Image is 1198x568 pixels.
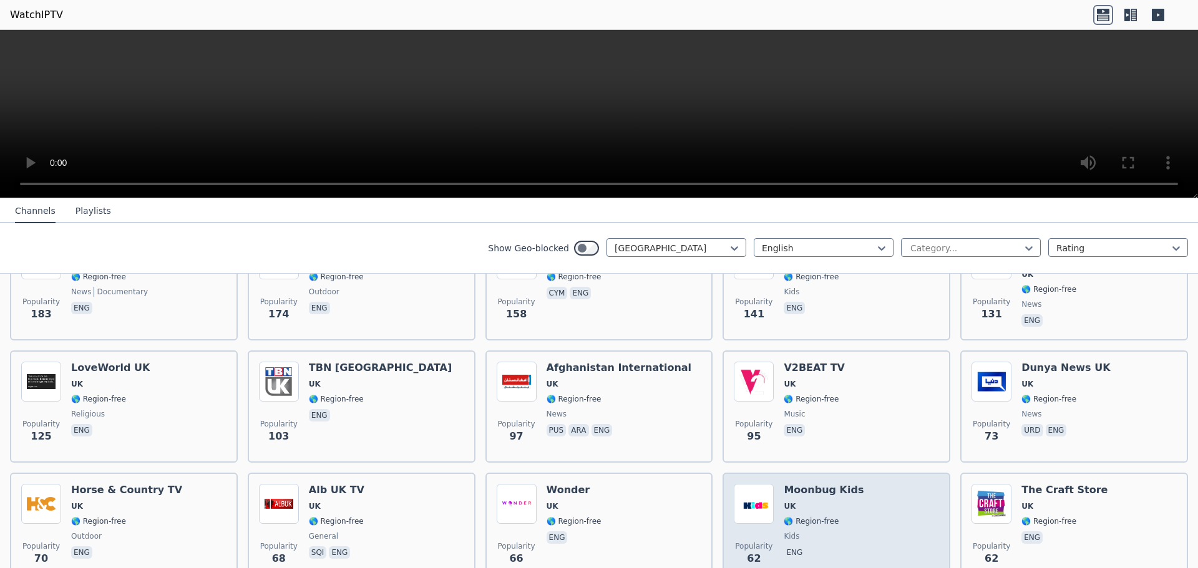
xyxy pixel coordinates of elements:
[71,424,92,436] p: eng
[547,287,568,299] p: cym
[94,287,148,297] span: documentary
[1021,269,1033,279] span: UK
[309,379,321,389] span: UK
[488,242,569,254] label: Show Geo-blocked
[71,501,83,511] span: UK
[1046,424,1067,436] p: eng
[570,287,591,299] p: eng
[547,484,601,496] h6: Wonder
[734,484,774,524] img: Moonbug Kids
[268,429,289,444] span: 103
[15,200,56,223] button: Channels
[547,362,692,374] h6: Afghanistan International
[784,424,805,436] p: eng
[1021,424,1043,436] p: urd
[309,501,321,511] span: UK
[498,419,535,429] span: Popularity
[71,531,102,541] span: outdoor
[498,541,535,551] span: Popularity
[309,287,339,297] span: outdoor
[71,287,91,297] span: news
[329,546,350,559] p: eng
[547,501,558,511] span: UK
[1021,379,1033,389] span: UK
[21,362,61,402] img: LoveWorld UK
[1021,501,1033,511] span: UK
[259,484,299,524] img: Alb UK TV
[1021,484,1108,496] h6: The Craft Store
[22,541,60,551] span: Popularity
[547,394,601,404] span: 🌎 Region-free
[973,419,1010,429] span: Popularity
[1021,362,1110,374] h6: Dunya News UK
[71,516,126,526] span: 🌎 Region-free
[784,484,864,496] h6: Moonbug Kids
[981,307,1001,322] span: 131
[547,516,601,526] span: 🌎 Region-free
[735,297,772,307] span: Popularity
[497,362,537,402] img: Afghanistan International
[735,541,772,551] span: Popularity
[509,429,523,444] span: 97
[71,546,92,559] p: eng
[498,297,535,307] span: Popularity
[784,287,799,297] span: kids
[22,419,60,429] span: Popularity
[272,551,286,566] span: 68
[22,297,60,307] span: Popularity
[260,541,298,551] span: Popularity
[568,424,588,436] p: ara
[71,484,182,496] h6: Horse & Country TV
[309,409,330,421] p: eng
[309,272,364,282] span: 🌎 Region-free
[309,394,364,404] span: 🌎 Region-free
[268,307,289,322] span: 174
[744,307,764,322] span: 141
[735,419,772,429] span: Popularity
[972,362,1011,402] img: Dunya News UK
[784,379,796,389] span: UK
[972,484,1011,524] img: The Craft Store
[71,302,92,314] p: eng
[10,7,63,22] a: WatchIPTV
[734,362,774,402] img: V2BEAT TV
[547,531,568,544] p: eng
[973,297,1010,307] span: Popularity
[747,551,761,566] span: 62
[784,362,845,374] h6: V2BEAT TV
[784,516,839,526] span: 🌎 Region-free
[547,424,567,436] p: pus
[1021,394,1076,404] span: 🌎 Region-free
[71,379,83,389] span: UK
[71,394,126,404] span: 🌎 Region-free
[784,531,799,541] span: kids
[260,419,298,429] span: Popularity
[309,546,327,559] p: sqi
[985,551,998,566] span: 62
[547,272,601,282] span: 🌎 Region-free
[973,541,1010,551] span: Popularity
[784,546,805,559] p: eng
[31,429,51,444] span: 125
[547,379,558,389] span: UK
[309,531,338,541] span: general
[1021,409,1041,419] span: news
[784,409,805,419] span: music
[260,297,298,307] span: Popularity
[71,362,150,374] h6: LoveWorld UK
[592,424,613,436] p: eng
[309,516,364,526] span: 🌎 Region-free
[784,302,805,314] p: eng
[784,272,839,282] span: 🌎 Region-free
[309,484,364,496] h6: Alb UK TV
[21,484,61,524] img: Horse & Country TV
[784,501,796,511] span: UK
[1021,516,1076,526] span: 🌎 Region-free
[985,429,998,444] span: 73
[1021,314,1043,327] p: eng
[509,551,523,566] span: 66
[547,409,567,419] span: news
[309,302,330,314] p: eng
[1021,299,1041,309] span: news
[71,409,105,419] span: religious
